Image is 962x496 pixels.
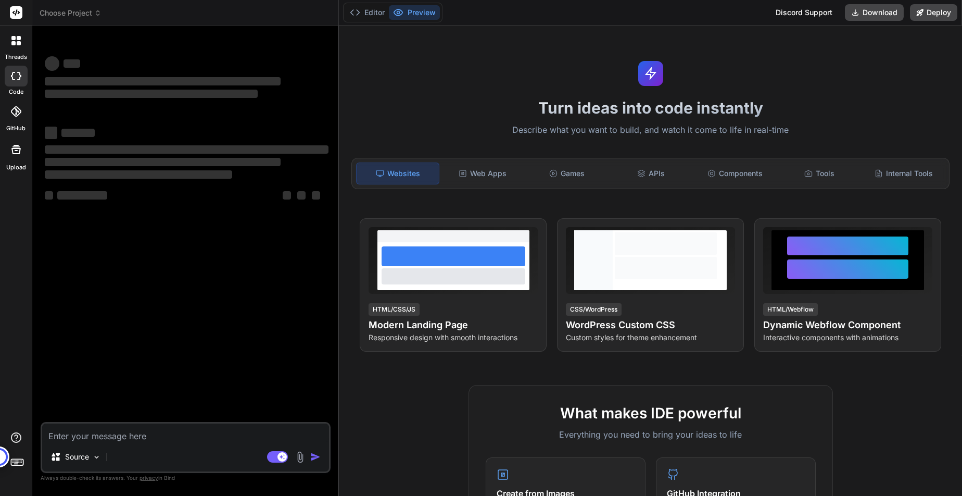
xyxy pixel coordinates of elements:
[486,402,816,424] h2: What makes IDE powerful
[566,332,735,343] p: Custom styles for theme enhancement
[778,163,860,184] div: Tools
[45,170,232,179] span: ‌
[526,163,608,184] div: Games
[65,452,89,462] p: Source
[283,191,291,200] span: ‌
[40,8,102,18] span: Choose Project
[346,5,389,20] button: Editor
[45,127,57,139] span: ‌
[64,59,80,68] span: ‌
[910,4,957,21] button: Deploy
[45,145,328,154] span: ‌
[356,163,439,184] div: Websites
[389,5,440,20] button: Preview
[345,123,956,137] p: Describe what you want to build, and watch it come to life in real-time
[45,77,281,85] span: ‌
[441,163,524,184] div: Web Apps
[6,124,26,133] label: GitHub
[297,191,306,200] span: ‌
[45,90,258,98] span: ‌
[369,332,538,343] p: Responsive design with smooth interactions
[61,129,95,137] span: ‌
[5,53,27,61] label: threads
[863,163,945,184] div: Internal Tools
[610,163,692,184] div: APIs
[369,318,538,332] h4: Modern Landing Page
[92,453,101,462] img: Pick Models
[763,303,818,316] div: HTML/Webflow
[45,191,53,200] span: ‌
[769,4,839,21] div: Discord Support
[369,303,420,316] div: HTML/CSS/JS
[140,475,158,481] span: privacy
[312,191,320,200] span: ‌
[763,318,932,332] h4: Dynamic Webflow Component
[45,158,281,166] span: ‌
[694,163,777,184] div: Components
[486,428,816,441] p: Everything you need to bring your ideas to life
[345,98,956,117] h1: Turn ideas into code instantly
[9,88,23,96] label: code
[310,452,321,462] img: icon
[45,56,59,71] span: ‌
[6,163,26,172] label: Upload
[41,473,331,483] p: Always double-check its answers. Your in Bind
[57,191,107,200] span: ‌
[294,451,306,463] img: attachment
[566,318,735,332] h4: WordPress Custom CSS
[845,4,904,21] button: Download
[566,303,622,316] div: CSS/WordPress
[763,332,932,343] p: Interactive components with animations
